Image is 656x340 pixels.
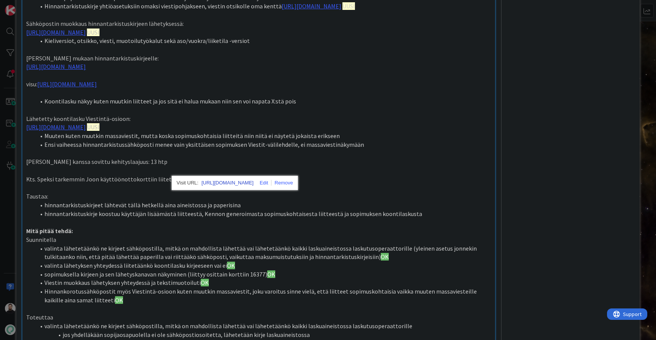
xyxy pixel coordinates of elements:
[35,287,491,304] li: Hinnankorotussähköpostit myös Viestintä-osioon kuten muutkin massaviestit, joku varoitus sinne vi...
[282,2,341,10] a: [URL][DOMAIN_NAME]
[26,29,86,36] a: [URL][DOMAIN_NAME]
[115,296,123,304] span: OK
[201,279,209,286] span: OK
[35,261,491,270] li: valinta lähetyksen yhteydessä liitetäänkö koontilasku kirjeeseen vai ei
[35,132,491,140] li: Muuten kuten muutkin massaviestit, mutta koska sopimuskohtaisia liitteitä niin niitä ei näytetä j...
[381,253,389,261] span: OK
[35,140,491,149] li: Ensi vaiheessa hinnantarkistussähköposti menee vain yksittäisen sopimuksen Viestit-välilehdelle, ...
[35,37,491,45] li: Kieliversiot, otsikko, viesti, muotoilutyökalut sekä aso/vuokra/liiketila -versiot
[26,227,73,235] strong: Mitä pitää tehdä:
[35,2,491,11] li: Hinnantarkistuskirje yhtiöasetuksiin omaksi viestipohjakseen, viestin otsikolle oma kenttä
[35,278,491,287] li: Viestin muokkaus lähetyksen yhteydessä ja tekstimuotoiluti
[26,19,491,28] p: Sähköpostin muokkaus hinnantarkistuskirjeen lähetyksessä:
[26,313,491,322] p: Toteuttaa
[227,262,235,269] span: OK
[26,54,491,63] p: [PERSON_NAME] mukaan hinnantarkistuskirjeelle:
[87,123,99,131] span: UUSI
[16,1,35,10] span: Support
[35,330,491,339] li: jos yhdelläkään sopijaosapuolella ei ole sähköpostiosoitetta, lähetetään kirje laskuaineistossa
[35,97,491,106] li: Koontilasku näkyy kuten muutkin liitteet ja jos sitä ei halua mukaan niin sen voi napata X:stä pois
[87,29,99,36] span: UUSI
[26,157,491,166] p: [PERSON_NAME] kanssa sovittu kehityslaajuus: 13 htp
[26,123,86,131] a: [URL][DOMAIN_NAME]
[267,270,275,278] span: OK
[35,322,491,330] li: valinta lähetetäänkö ne kirjeet sähköpostilla, mitkä on mahdollista lähettää vai lähetetäänkö kai...
[35,244,491,261] li: valinta lähetetäänkö ne kirjeet sähköpostilla, mitkä on mahdollista lähettää vai lähetetäänkö kai...
[26,192,491,201] p: Taustaa:
[37,80,97,88] a: [URL][DOMAIN_NAME]
[26,63,86,70] a: [URL][DOMAIN_NAME]
[35,270,491,279] li: sopimuksella kirjeen ja sen lähetyskanavan näkyminen (liittyy osittain korttiin 16377)
[35,201,491,210] li: hinnantarkistuskirjeet lähtevät tällä hetkellä aina aineistossa ja paperisina
[26,80,491,89] p: visu:
[35,210,491,218] li: hinnantarkistuskirje koostuu käyttäjän lisäämästä liitteestä, Kennon generoimasta sopimuskohtaise...
[202,178,254,188] a: [URL][DOMAIN_NAME]
[342,2,355,10] span: UUSI
[26,235,491,244] p: Suunnitella
[26,175,491,184] p: Kts. Speksi tarkemmin Joon käyttöönottokorttiin liitetystä wordista
[26,114,491,123] p: Lähetetty koontilasku Viestintä-osioon:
